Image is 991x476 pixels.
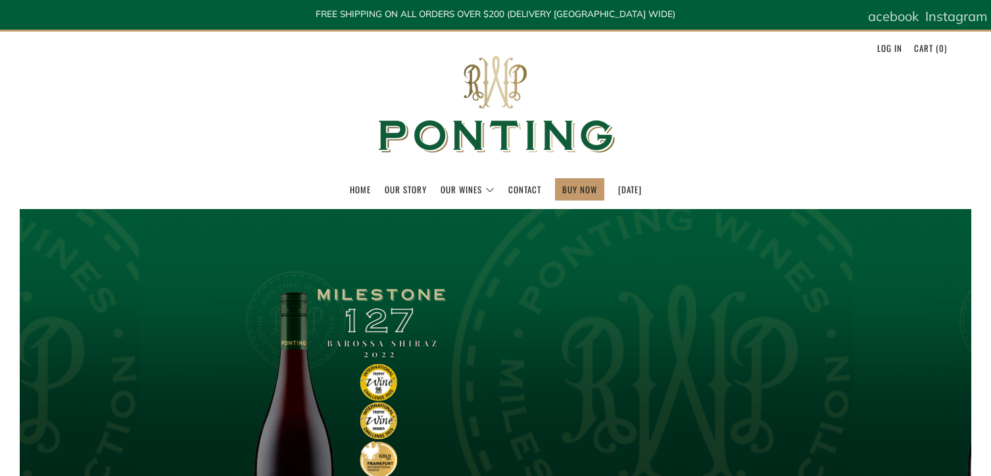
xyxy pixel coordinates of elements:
[925,3,988,30] a: Instagram
[562,179,597,200] a: BUY NOW
[877,37,902,59] a: Log in
[861,8,919,24] span: Facebook
[618,179,642,200] a: [DATE]
[861,3,919,30] a: Facebook
[364,32,627,178] img: Ponting Wines
[914,37,947,59] a: Cart (0)
[385,179,427,200] a: Our Story
[925,8,988,24] span: Instagram
[508,179,541,200] a: Contact
[939,41,944,55] span: 0
[441,179,495,200] a: Our Wines
[350,179,371,200] a: Home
